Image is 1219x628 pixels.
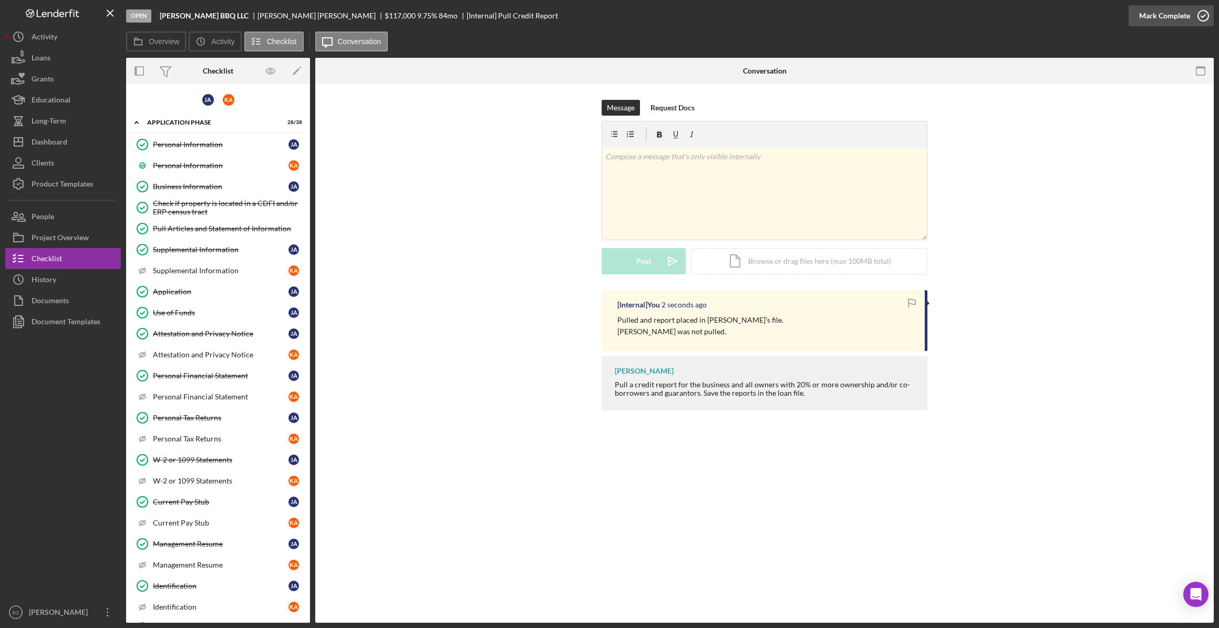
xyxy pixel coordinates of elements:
div: J A [202,94,214,106]
a: Supplemental InformationJA [131,239,305,260]
button: Documents [5,290,121,311]
div: J A [288,413,299,423]
a: Pull Articles and Statement of Information [131,218,305,239]
div: [Internal] Pull Credit Report [467,12,558,20]
div: [PERSON_NAME] [615,367,674,375]
div: J A [288,286,299,297]
div: Conversation [743,67,787,75]
div: J A [288,181,299,192]
div: Personal Tax Returns [153,414,288,422]
button: Product Templates [5,173,121,194]
div: Check if property is located in a CDFI and/or ERP census tract [153,199,304,216]
button: Post [602,248,686,274]
div: History [32,269,56,293]
div: Personal Financial Statement [153,393,288,401]
div: [Internal] You [617,301,660,309]
a: Loans [5,47,121,68]
div: Checklist [203,67,233,75]
div: Pull a credit report for the business and all owners with 20% or more ownership and/or co-borrowe... [615,380,917,397]
button: History [5,269,121,290]
div: K A [288,476,299,486]
a: Personal Financial StatementKA [131,386,305,407]
button: Checklist [5,248,121,269]
div: K A [288,392,299,402]
div: Personal Tax Returns [153,435,288,443]
p: [PERSON_NAME] was not pulled. [617,326,783,337]
div: Current Pay Stub [153,498,288,506]
div: Grants [32,68,54,92]
div: J A [288,370,299,381]
div: K A [288,160,299,171]
div: People [32,206,54,230]
label: Conversation [338,37,381,46]
div: Current Pay Stub [153,519,288,527]
div: Checklist [32,248,62,272]
button: Dashboard [5,131,121,152]
div: Project Overview [32,227,89,251]
a: Educational [5,89,121,110]
button: Message [602,100,640,116]
a: Management ResumeJA [131,533,305,554]
button: Activity [189,32,241,52]
button: BZ[PERSON_NAME] [5,602,121,623]
div: Request Docs [650,100,695,116]
div: K A [223,94,234,106]
button: Clients [5,152,121,173]
div: K A [288,602,299,612]
div: Open Intercom Messenger [1183,582,1208,607]
a: Use of FundsJA [131,302,305,323]
div: J A [288,455,299,465]
time: 2025-10-01 13:39 [662,301,707,309]
a: Supplemental InformationKA [131,260,305,281]
div: Documents [32,290,69,314]
div: Management Resume [153,561,288,569]
a: Attestation and Privacy NoticeKA [131,344,305,365]
a: ApplicationJA [131,281,305,302]
a: Attestation and Privacy NoticeJA [131,323,305,344]
div: J A [288,328,299,339]
label: Activity [211,37,234,46]
div: 28 / 38 [283,119,302,126]
button: Document Templates [5,311,121,332]
label: Checklist [267,37,297,46]
div: Application Phase [147,119,276,126]
div: K A [288,560,299,570]
div: W-2 or 1099 Statements [153,456,288,464]
div: Personal Information [153,161,288,170]
div: 84 mo [439,12,458,20]
button: Conversation [315,32,388,52]
a: W-2 or 1099 StatementsJA [131,449,305,470]
div: Attestation and Privacy Notice [153,330,288,338]
a: Business InformationJA [131,176,305,197]
div: K A [288,434,299,444]
div: K A [288,518,299,528]
a: Personal InformationJA [131,134,305,155]
a: Personal Financial StatementJA [131,365,305,386]
div: Long-Term [32,110,66,134]
a: Current Pay StubJA [131,491,305,512]
div: Loans [32,47,50,71]
a: Personal Tax ReturnsKA [131,428,305,449]
button: People [5,206,121,227]
div: Clients [32,152,54,176]
div: Application [153,287,288,296]
a: Personal InformationKA [131,155,305,176]
a: Long-Term [5,110,121,131]
div: J A [288,139,299,150]
p: Pulled and report placed in [PERSON_NAME]'s file. [617,314,783,326]
a: IdentificationKA [131,596,305,617]
div: Supplemental Information [153,245,288,254]
div: J A [288,307,299,318]
div: Pull Articles and Statement of Information [153,224,304,233]
a: W-2 or 1099 StatementsKA [131,470,305,491]
div: Dashboard [32,131,67,155]
a: Management ResumeKA [131,554,305,575]
div: J A [288,539,299,549]
a: Current Pay StubKA [131,512,305,533]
